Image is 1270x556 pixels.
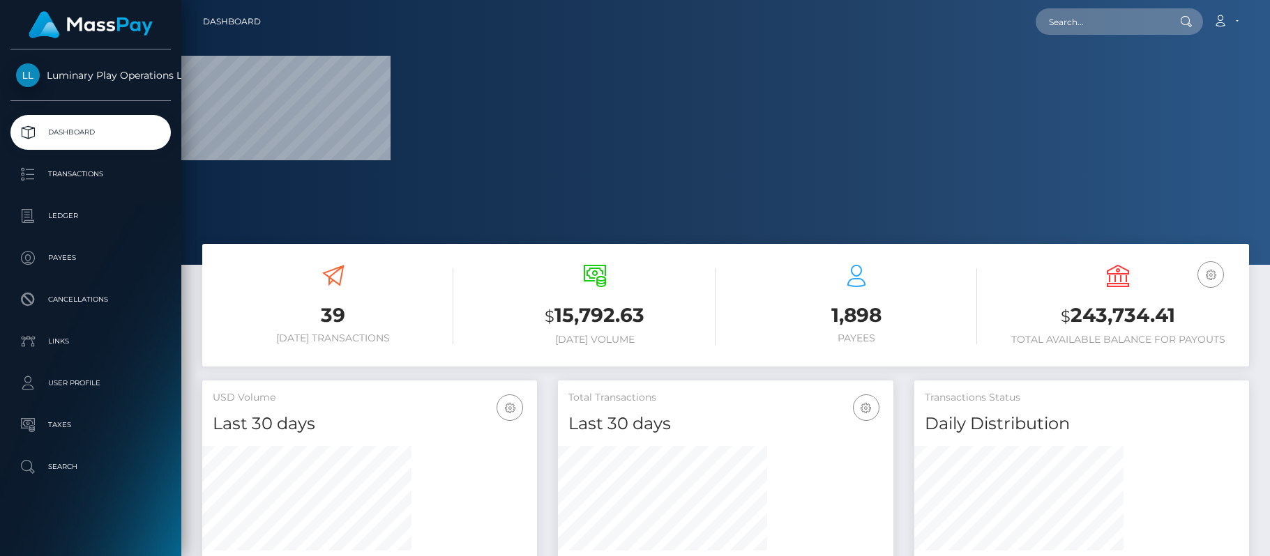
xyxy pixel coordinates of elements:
[474,334,715,346] h6: [DATE] Volume
[29,11,153,38] img: MassPay Logo
[16,63,40,87] img: Luminary Play Operations Limited
[16,373,165,394] p: User Profile
[10,69,171,82] span: Luminary Play Operations Limited
[474,302,715,330] h3: 15,792.63
[213,412,527,436] h4: Last 30 days
[998,302,1239,330] h3: 243,734.41
[16,415,165,435] p: Taxes
[925,391,1239,405] h5: Transactions Status
[10,408,171,442] a: Taxes
[213,332,453,344] h6: [DATE] Transactions
[1036,8,1167,35] input: Search...
[736,302,977,329] h3: 1,898
[10,282,171,317] a: Cancellations
[16,122,165,143] p: Dashboard
[545,307,554,326] small: $
[736,332,977,344] h6: Payees
[213,391,527,405] h5: USD Volume
[10,157,171,192] a: Transactions
[568,391,882,405] h5: Total Transactions
[16,206,165,226] p: Ledger
[10,240,171,275] a: Payees
[203,7,261,36] a: Dashboard
[16,331,165,352] p: Links
[10,324,171,359] a: Links
[16,456,165,477] p: Search
[10,449,171,484] a: Search
[10,115,171,150] a: Dashboard
[925,412,1239,436] h4: Daily Distribution
[568,412,882,436] h4: Last 30 days
[16,164,165,185] p: Transactions
[1061,307,1071,326] small: $
[998,334,1239,346] h6: Total Available Balance for Payouts
[16,289,165,310] p: Cancellations
[10,199,171,233] a: Ledger
[10,366,171,401] a: User Profile
[213,302,453,329] h3: 39
[16,247,165,268] p: Payees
